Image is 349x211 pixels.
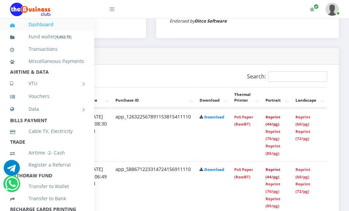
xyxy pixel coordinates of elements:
th: Thermal Printer: activate to sort column ascending [230,87,261,108]
th: Date: activate to sort column ascending [84,87,111,108]
a: PoS Paper (RawBT) [234,114,253,127]
a: Reprint (44/pg) [266,167,280,179]
label: Search: [247,71,327,82]
a: Cable TV, Electricity [10,124,84,139]
a: Vouchers [10,89,84,104]
a: Reprint (60/pg) [295,114,310,127]
th: Purchase ID: activate to sort column ascending [111,87,195,108]
a: Fund wallet[9,852.75] [10,29,84,45]
a: Download [204,167,224,172]
a: Reprint (72/pg) [295,129,310,141]
a: Reprint (85/pg) [266,196,280,209]
a: Miscellaneous Payments [10,54,84,69]
small: Endorsed by [170,18,227,24]
a: Register a Referral [10,157,84,173]
i: Renew/Upgrade Subscription [310,7,315,12]
a: Transactions [10,41,84,57]
a: Data [10,101,84,117]
td: app_126322567891153815411110 [111,109,195,161]
a: Reprint (44/pg) [266,114,280,127]
a: PoS Paper (RawBT) [234,167,253,179]
a: Download [204,114,224,119]
a: Reprint (70/pg) [266,181,280,194]
a: Dashboard [10,17,84,32]
a: Chat for support [5,181,19,192]
a: Reprint (72/pg) [295,181,310,194]
a: Transfer to Bank [10,191,84,206]
td: [DATE] 05:08:30 PM [84,109,111,161]
img: User [325,3,339,16]
img: Logo [10,3,50,16]
span: Renew/Upgrade Subscription [314,4,319,9]
th: Portrait: activate to sort column ascending [261,87,291,108]
small: [ ] [55,34,72,39]
a: Chat for support [4,165,20,176]
a: Reprint (70/pg) [266,129,280,141]
a: Reprint (85/pg) [266,143,280,156]
th: Download: activate to sort column ascending [196,87,230,108]
b: 9,852.75 [56,34,70,39]
strong: Ditco Software [195,18,227,24]
a: VTU [10,75,84,92]
th: Landscape: activate to sort column ascending [291,87,326,108]
a: Transfer to Wallet [10,179,84,194]
a: Reprint (60/pg) [295,167,310,179]
a: Airtime -2- Cash [10,145,84,161]
input: Search: [268,71,327,82]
